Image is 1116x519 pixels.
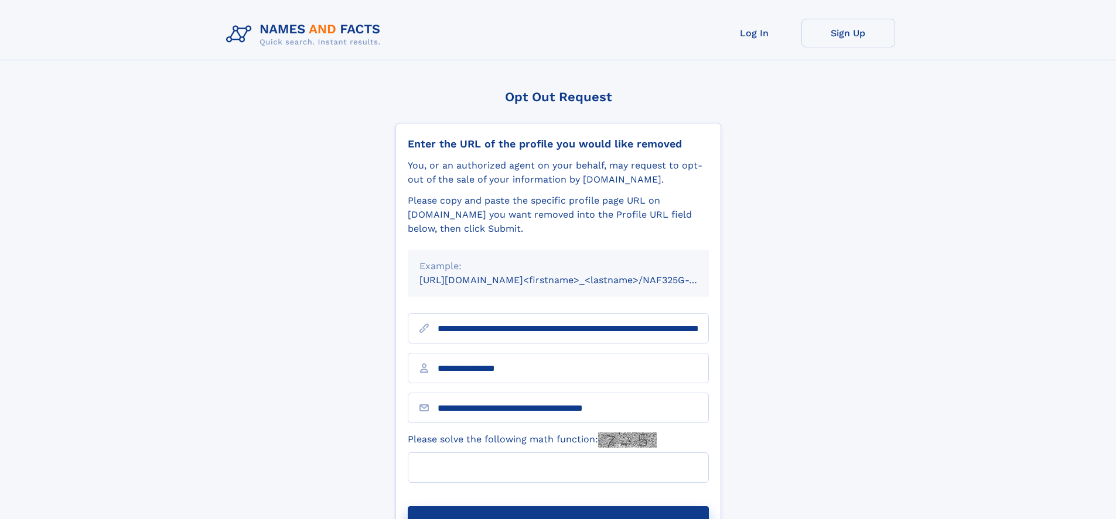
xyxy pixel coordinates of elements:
[408,194,709,236] div: Please copy and paste the specific profile page URL on [DOMAIN_NAME] you want removed into the Pr...
[801,19,895,47] a: Sign Up
[221,19,390,50] img: Logo Names and Facts
[419,259,697,273] div: Example:
[395,90,721,104] div: Opt Out Request
[408,159,709,187] div: You, or an authorized agent on your behalf, may request to opt-out of the sale of your informatio...
[419,274,731,286] small: [URL][DOMAIN_NAME]<firstname>_<lastname>/NAF325G-xxxxxxxx
[408,138,709,150] div: Enter the URL of the profile you would like removed
[408,432,657,448] label: Please solve the following math function:
[708,19,801,47] a: Log In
